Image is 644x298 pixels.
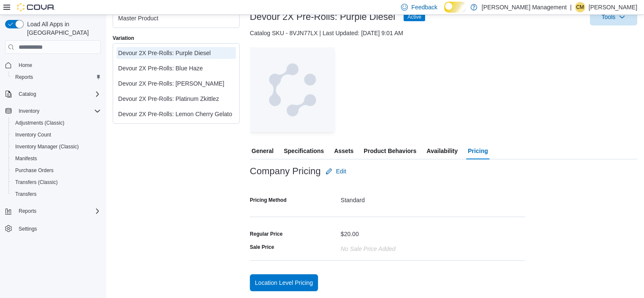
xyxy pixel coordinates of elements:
[15,60,36,70] a: Home
[481,2,567,12] p: [PERSON_NAME] Management
[250,274,318,291] button: Location Level Pricing
[12,177,61,187] a: Transfers (Classic)
[250,29,637,37] div: Catalog SKU - 8VJN77LX | Last Updated: [DATE] 9:01 AM
[12,153,101,164] span: Manifests
[468,142,488,159] span: Pricing
[15,89,101,99] span: Catalog
[12,165,101,175] span: Purchase Orders
[19,62,32,69] span: Home
[12,72,36,82] a: Reports
[8,117,104,129] button: Adjustments (Classic)
[336,167,346,175] span: Edit
[15,206,101,216] span: Reports
[118,110,234,118] div: Devour 2X Pre-Rolls: Lemon Cherry Gelato
[12,165,57,175] a: Purchase Orders
[15,143,79,150] span: Inventory Manager (Classic)
[322,163,349,180] button: Edit
[404,13,425,21] span: Active
[15,106,43,116] button: Inventory
[8,164,104,176] button: Purchase Orders
[12,142,101,152] span: Inventory Manager (Classic)
[602,13,616,21] span: Tools
[12,153,40,164] a: Manifests
[8,71,104,83] button: Reports
[2,105,104,117] button: Inventory
[334,142,354,159] span: Assets
[12,130,101,140] span: Inventory Count
[12,130,55,140] a: Inventory Count
[2,222,104,234] button: Settings
[15,60,101,70] span: Home
[8,188,104,200] button: Transfers
[118,79,234,88] div: Devour 2X Pre-Rolls: [PERSON_NAME]
[2,59,104,71] button: Home
[576,2,584,12] span: CM
[8,176,104,188] button: Transfers (Classic)
[570,2,572,12] p: |
[5,56,101,257] nav: Complex example
[118,95,234,103] div: Devour 2X Pre-Rolls: Platinum Zkittlez
[15,167,54,174] span: Purchase Orders
[341,193,525,203] div: Standard
[12,142,82,152] a: Inventory Manager (Classic)
[15,89,39,99] button: Catalog
[24,20,101,37] span: Load All Apps in [GEOGRAPHIC_DATA]
[19,91,36,97] span: Catalog
[15,155,37,162] span: Manifests
[426,142,457,159] span: Availability
[250,47,334,132] img: Image for Cova Placeholder
[15,131,51,138] span: Inventory Count
[15,179,58,186] span: Transfers (Classic)
[113,35,134,42] label: Variation
[19,108,39,114] span: Inventory
[284,142,324,159] span: Specifications
[252,142,274,159] span: General
[118,14,234,22] div: Master Product
[407,13,421,21] span: Active
[12,189,101,199] span: Transfers
[19,208,36,214] span: Reports
[17,3,55,11] img: Cova
[364,142,416,159] span: Product Behaviors
[590,8,637,25] button: Tools
[15,191,36,198] span: Transfers
[255,279,313,287] span: Location Level Pricing
[15,223,101,234] span: Settings
[12,189,40,199] a: Transfers
[12,177,101,187] span: Transfers (Classic)
[15,74,33,81] span: Reports
[250,197,287,203] label: Pricing Method
[15,224,40,234] a: Settings
[250,244,274,251] label: Sale Price
[589,2,637,12] p: [PERSON_NAME]
[250,166,321,176] h3: Company Pricing
[8,141,104,153] button: Inventory Manager (Classic)
[8,129,104,141] button: Inventory Count
[575,2,585,12] div: Carmen Melendez
[15,106,101,116] span: Inventory
[19,226,37,232] span: Settings
[250,12,395,22] h3: Devour 2X Pre-Rolls: Purple Diesel
[2,205,104,217] button: Reports
[341,227,359,237] div: $20.00
[12,118,101,128] span: Adjustments (Classic)
[341,242,395,252] div: No Sale Price added
[118,49,234,57] div: Devour 2X Pre-Rolls: Purple Diesel
[12,118,68,128] a: Adjustments (Classic)
[2,88,104,100] button: Catalog
[15,120,64,126] span: Adjustments (Classic)
[8,153,104,164] button: Manifests
[250,231,282,237] div: Regular Price
[411,3,437,11] span: Feedback
[12,72,101,82] span: Reports
[118,64,234,72] div: Devour 2X Pre-Rolls: Blue Haze
[15,206,40,216] button: Reports
[444,2,467,13] input: Dark Mode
